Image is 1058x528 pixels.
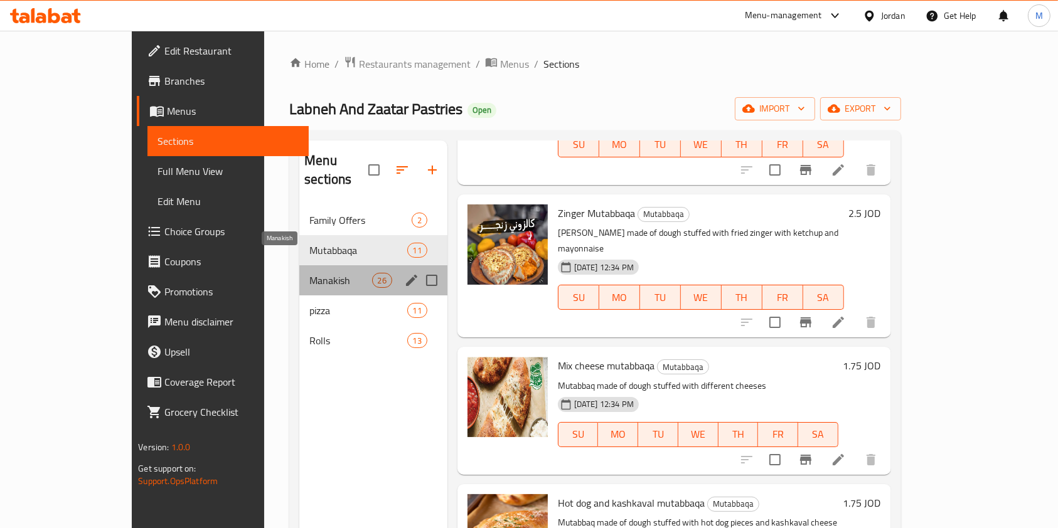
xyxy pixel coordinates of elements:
[468,357,548,437] img: Mix cheese mutabbaqa
[569,261,639,273] span: [DATE] 12:34 PM
[722,132,762,157] button: TH
[657,359,709,374] div: Mutabbaqa
[158,134,299,149] span: Sections
[137,246,309,277] a: Coupons
[138,439,169,455] span: Version:
[856,445,886,475] button: delete
[820,97,901,120] button: export
[791,155,821,185] button: Branch-specific-item
[309,303,407,318] span: pizza
[686,288,717,307] span: WE
[309,213,411,228] span: Family Offers
[831,315,846,330] a: Edit menu item
[708,497,759,511] span: Mutabbaqa
[643,425,673,443] span: TU
[309,273,371,288] span: Manakish
[485,56,529,72] a: Menus
[309,243,407,258] span: Mutabbaqa
[762,309,788,335] span: Select to update
[137,367,309,397] a: Coverage Report
[843,494,881,512] h6: 1.75 JOD
[558,132,599,157] button: SU
[558,494,705,512] span: Hot dog and kashkaval mutabbaqa
[683,425,713,443] span: WE
[137,307,309,337] a: Menu disclaimer
[138,473,218,489] a: Support.OpsPlatform
[289,56,900,72] nav: breadcrumb
[137,36,309,66] a: Edit Restaurant
[137,277,309,307] a: Promotions
[791,445,821,475] button: Branch-specific-item
[137,337,309,367] a: Upsell
[762,157,788,183] span: Select to update
[763,425,793,443] span: FR
[468,105,496,115] span: Open
[289,95,462,123] span: Labneh And Zaatar Pastries
[604,288,635,307] span: MO
[604,135,635,154] span: MO
[558,204,635,223] span: Zinger Mutabbaqa
[758,422,798,447] button: FR
[408,305,427,317] span: 11
[299,295,447,325] div: pizza11
[468,204,548,285] img: Zinger Mutabbaqa
[798,422,838,447] button: SA
[808,288,839,307] span: SA
[599,132,640,157] button: MO
[407,333,427,348] div: items
[158,194,299,209] span: Edit Menu
[309,333,407,348] span: Rolls
[808,135,839,154] span: SA
[359,56,471,71] span: Restaurants management
[727,288,757,307] span: TH
[299,325,447,356] div: Rolls13
[856,155,886,185] button: delete
[164,43,299,58] span: Edit Restaurant
[735,97,815,120] button: import
[558,422,599,447] button: SU
[564,135,594,154] span: SU
[599,285,640,310] button: MO
[158,164,299,179] span: Full Menu View
[304,151,368,189] h2: Menu sections
[558,285,599,310] button: SU
[803,425,833,443] span: SA
[762,132,803,157] button: FR
[167,103,299,119] span: Menus
[408,335,427,347] span: 13
[831,162,846,177] a: Edit menu item
[408,245,427,256] span: 11
[681,285,722,310] button: WE
[638,207,690,222] div: Mutabbaqa
[407,243,427,258] div: items
[707,497,759,512] div: Mutabbaqa
[603,425,633,443] span: MO
[387,155,417,185] span: Sort sections
[856,307,886,337] button: delete
[727,135,757,154] span: TH
[147,186,309,216] a: Edit Menu
[558,225,844,256] p: [PERSON_NAME] made of dough stuffed with fried zinger with ketchup and mayonnaise
[147,126,309,156] a: Sections
[164,73,299,88] span: Branches
[881,9,906,23] div: Jordan
[645,135,676,154] span: TU
[500,56,529,71] span: Menus
[831,452,846,467] a: Edit menu item
[830,101,891,117] span: export
[164,404,299,420] span: Grocery Checklist
[719,422,759,447] button: TH
[476,56,480,71] li: /
[558,356,655,375] span: Mix cheese mutabbaqa
[164,224,299,239] span: Choice Groups
[803,132,844,157] button: SA
[164,284,299,299] span: Promotions
[138,460,196,477] span: Get support on:
[558,378,838,394] p: Mutabbaq made of dough stuffed with different cheeses
[745,8,822,23] div: Menu-management
[767,288,798,307] span: FR
[843,357,881,374] h6: 1.75 JOD
[344,56,471,72] a: Restaurants management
